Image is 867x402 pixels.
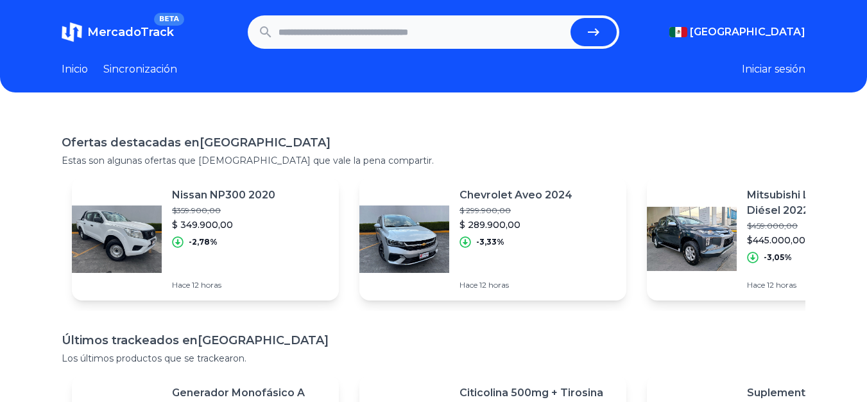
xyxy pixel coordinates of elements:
font: -2,78% [189,237,218,247]
font: BETA [159,15,179,23]
font: Chevrolet Aveo 2024 [459,189,572,201]
font: Ofertas destacadas en [62,135,200,150]
font: $445.000,00 [747,234,805,246]
button: Iniciar sesión [742,62,805,77]
font: Iniciar sesión [742,63,805,75]
font: $ 289.900,00 [459,219,520,231]
img: Imagen destacada [359,194,449,284]
font: Sincronización [103,63,177,75]
font: $ 349.900,00 [172,219,233,231]
font: Últimos trackeados en [62,333,198,347]
font: Nissan NP300 2020 [172,189,275,201]
font: -3,33% [476,237,504,247]
img: Imagen destacada [647,194,737,284]
a: Imagen destacadaNissan NP300 2020$359.900,00$ 349.900,00-2,78%Hace 12 horas [72,177,339,301]
a: Imagen destacadaChevrolet Aveo 2024$ 299.900,00$ 289.900,00-3,33%Hace 12 horas [359,177,626,301]
img: Mexico [669,27,687,37]
font: [GEOGRAPHIC_DATA] [198,333,329,347]
font: $ 299.900,00 [459,205,511,215]
button: [GEOGRAPHIC_DATA] [669,24,805,40]
font: Hace [459,280,477,290]
font: $359.900,00 [172,205,221,215]
font: Los últimos productos que se trackearon. [62,353,246,364]
font: Inicio [62,63,88,75]
font: MercadoTrack [87,25,174,39]
a: Inicio [62,62,88,77]
font: -3,05% [764,252,792,262]
font: 12 horas [192,280,221,290]
font: [GEOGRAPHIC_DATA] [200,135,330,150]
font: 12 horas [479,280,509,290]
font: Hace [747,280,765,290]
font: $459.000,00 [747,221,798,231]
font: Hace [172,280,190,290]
a: MercadoTrackBETA [62,22,174,42]
font: 12 horas [767,280,796,290]
img: MercadoTrack [62,22,82,42]
font: Estas son algunas ofertas que [DEMOGRAPHIC_DATA] que vale la pena compartir. [62,155,434,166]
img: Imagen destacada [72,194,162,284]
a: Sincronización [103,62,177,77]
font: [GEOGRAPHIC_DATA] [690,26,805,38]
